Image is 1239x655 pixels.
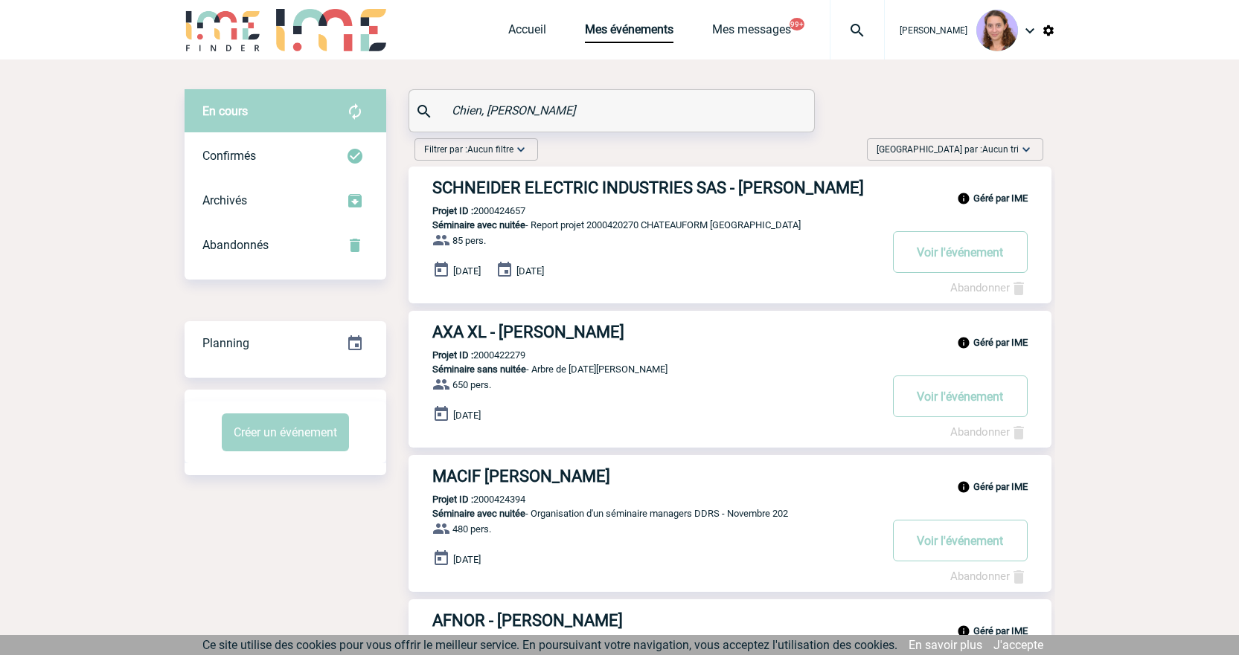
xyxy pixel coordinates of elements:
[432,467,879,485] h3: MACIF [PERSON_NAME]
[409,219,879,230] p: - Report projet 2000420270 CHATEAUFORM [GEOGRAPHIC_DATA]
[432,178,879,197] h3: SCHNEIDER ELECTRIC INDUSTRIES SAS - [PERSON_NAME]
[957,192,970,205] img: info_black_24dp.svg
[957,336,970,349] img: info_black_24dp.svg
[585,22,673,43] a: Mes événements
[409,494,525,505] p: 2000424394
[513,142,528,157] img: baseline_expand_more_white_24dp-b.png
[900,25,967,36] span: [PERSON_NAME]
[409,205,525,216] p: 2000424657
[432,508,525,519] span: Séminaire avec nuitée
[950,425,1028,439] a: Abandonner
[877,142,1019,157] span: [GEOGRAPHIC_DATA] par :
[185,178,386,223] div: Retrouvez ici tous les événements que vous avez décidé d'archiver
[467,144,513,155] span: Aucun filtre
[950,570,1028,583] a: Abandonner
[893,520,1028,561] button: Voir l'événement
[973,625,1028,636] b: Géré par IME
[185,320,386,364] a: Planning
[909,638,982,652] a: En savoir plus
[453,410,481,421] span: [DATE]
[202,238,269,252] span: Abandonnés
[202,193,247,207] span: Archivés
[950,281,1028,294] a: Abandonner
[409,364,879,375] p: - Arbre de [DATE][PERSON_NAME]
[453,554,481,565] span: [DATE]
[1019,142,1034,157] img: baseline_expand_more_white_24dp-b.png
[453,265,481,277] span: [DATE]
[712,22,791,43] a: Mes messages
[973,481,1028,492] b: Géré par IME
[957,480,970,494] img: info_black_24dp.svg
[409,611,1051,630] a: AFNOR - [PERSON_NAME]
[432,494,473,505] b: Projet ID :
[409,323,1051,341] a: AXA XL - [PERSON_NAME]
[452,523,491,535] span: 480 pers.
[432,349,473,361] b: Projet ID :
[409,467,1051,485] a: MACIF [PERSON_NAME]
[508,22,546,43] a: Accueil
[409,178,1051,197] a: SCHNEIDER ELECTRIC INDUSTRIES SAS - [PERSON_NAME]
[993,638,1043,652] a: J'accepte
[893,375,1028,417] button: Voir l'événement
[893,231,1028,273] button: Voir l'événement
[976,10,1018,51] img: 101030-1.png
[448,100,779,121] input: Rechercher un événement par son nom
[424,142,513,157] span: Filtrer par :
[432,364,526,375] span: Séminaire sans nuitée
[957,625,970,638] img: info_black_24dp.svg
[185,9,262,51] img: IME-Finder
[185,223,386,268] div: Retrouvez ici tous vos événements annulés
[452,379,491,390] span: 650 pers.
[222,413,349,451] button: Créer un événement
[432,219,525,230] span: Séminaire avec nuitée
[202,336,249,350] span: Planning
[973,337,1028,348] b: Géré par IME
[185,89,386,134] div: Retrouvez ici tous vos évènements avant confirmation
[409,349,525,361] p: 2000422279
[202,638,897,652] span: Ce site utilise des cookies pour vous offrir le meilleur service. En poursuivant votre navigation...
[432,205,473,216] b: Projet ID :
[432,323,879,341] h3: AXA XL - [PERSON_NAME]
[973,193,1028,204] b: Géré par IME
[409,508,879,519] p: - Organisation d'un séminaire managers DDRS - Novembre 202
[452,235,486,246] span: 85 pers.
[432,611,879,630] h3: AFNOR - [PERSON_NAME]
[202,104,248,118] span: En cours
[185,321,386,366] div: Retrouvez ici tous vos événements organisés par date et état d'avancement
[790,18,804,30] button: 99+
[202,149,256,163] span: Confirmés
[982,144,1019,155] span: Aucun tri
[516,265,544,277] span: [DATE]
